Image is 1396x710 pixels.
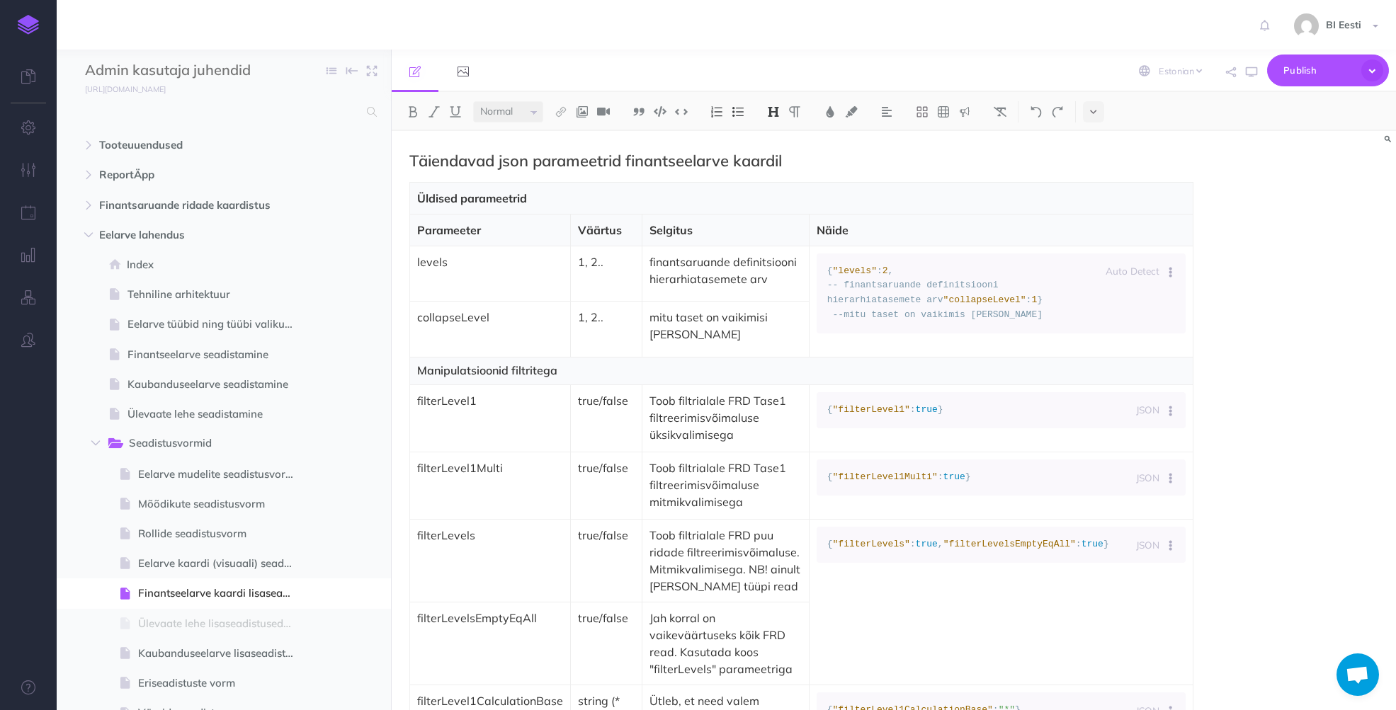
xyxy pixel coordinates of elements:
[877,265,883,276] span: :
[1031,294,1037,305] span: 1
[417,309,563,326] p: collapseLevel
[958,106,971,118] img: Callout dropdown menu button
[99,227,288,244] span: Eelarve lahendus
[1162,529,1186,561] button: Language
[649,222,802,239] p: Selgitus
[555,106,567,118] img: Link button
[407,106,419,118] img: Bold button
[675,106,688,117] img: Inline code button
[409,152,1077,169] h2: Täiendavad json parameetrid finantseelarve kaardil
[649,253,802,287] p: finantsaruande definitsiooni hierarhiatasemete arv
[1026,294,1032,305] span: :
[578,309,635,326] p: 1, 2..
[833,471,938,482] span: "filterLevel1Multi"
[417,459,563,476] p: filterLevel1Multi
[827,265,999,306] span: , -- finantsaruande definitsiooni hierarhiatasemete arv
[85,99,358,125] input: Search
[578,527,635,544] p: true/false
[578,392,635,409] p: true/false
[827,265,833,276] span: {
[417,222,563,239] p: Parameeter
[937,106,950,118] img: Create table button
[597,106,610,118] img: Add video button
[449,106,462,118] img: Underline button
[138,585,306,602] span: Finantseelarve kaardi lisaseadistused (json)
[127,346,306,363] span: Finantseelarve seadistamine
[1051,106,1064,118] img: Redo
[833,539,910,549] span: "filterLevels"
[99,137,288,154] span: Tooteuuendused
[916,404,938,415] span: true
[1103,539,1109,549] span: }
[578,609,635,626] p: true/false
[827,539,833,549] span: {
[138,555,306,572] span: Eelarve kaardi (visuaali) seadistusvorm
[943,471,965,482] span: true
[1136,539,1159,551] small: JSON
[1162,394,1186,426] button: Language
[1076,539,1082,549] span: :
[710,106,723,118] img: Ordered list button
[138,466,306,483] span: Eelarve mudelite seadistusvorm
[1294,13,1319,38] img: 9862dc5e82047a4d9ba6d08c04ce6da6.jpg
[845,106,858,118] img: Text background color button
[129,435,285,453] span: Seadistusvormid
[649,392,802,443] p: Toob filtrialale FRD Tase1 filtreerimisvõimaluse üksikvalimisega
[910,404,916,415] span: :
[127,376,306,393] span: Kaubanduseelarve seadistamine
[576,106,589,118] img: Add image button
[732,106,744,118] img: Unordered list button
[827,471,833,482] span: {
[632,106,645,118] img: Blockquote button
[417,527,563,544] p: filterLevels
[943,539,1076,549] span: "filterLevelsEmptyEqAll"
[649,309,802,343] p: mitu taset on vaikimisi [PERSON_NAME]
[654,106,666,117] img: Code block button
[827,404,833,415] span: {
[1136,403,1159,416] small: JSON
[18,15,39,35] img: logo-mark.svg
[649,527,802,595] p: Toob filtrialale FRD puu ridade filtreerimisvõimaluse. Mitmikvalimisega. NB! ainult [PERSON_NAME]...
[578,459,635,476] p: true/false
[85,60,251,81] input: Documentation Name
[127,406,306,423] span: Ülevaate lehe seadistamine
[578,222,635,239] p: Väärtus
[138,615,306,632] span: Ülevaate lehe lisaseadistused (json)
[417,190,1186,207] p: Üldised parameetrid
[833,265,877,276] span: "levels"
[138,525,306,542] span: Rollide seadistusvorm
[127,256,306,273] span: Index
[1030,106,1043,118] img: Undo
[1136,471,1159,483] small: JSON
[417,365,1186,377] h4: Manipulatsioonid filtritega
[1283,59,1354,81] span: Publish
[127,316,306,333] span: Eelarve tüübid ning tüübi valiku kriteeriumid
[788,106,801,118] img: Paragraph button
[767,106,780,118] img: Headings dropdown button
[938,539,943,549] span: ,
[1106,265,1159,277] small: Auto Detect
[428,106,441,118] img: Italic button
[1082,539,1103,549] span: true
[85,84,166,94] small: [URL][DOMAIN_NAME]
[138,675,306,692] span: Eriseadistuste vorm
[417,609,563,626] p: filterLevelsEmptyEqAll
[916,539,938,549] span: true
[417,692,563,709] p: filterLevel1CalculationBase
[417,392,563,409] p: filterLevel1
[138,645,306,662] span: Kaubanduseelarve lisaseadistused (json)
[57,81,180,96] a: [URL][DOMAIN_NAME]
[817,222,1186,239] p: Näide
[1162,462,1186,494] button: Language
[943,294,1026,305] span: "collapseLevel"
[1162,255,1186,287] button: Language
[99,197,288,214] span: Finantsaruande ridade kaardistus
[1337,653,1379,696] a: Avatud vestlus
[965,471,971,482] span: }
[1319,18,1368,31] span: BI Eesti
[994,106,1006,118] img: Clear styles button
[99,166,288,183] span: ReportÄpp
[883,265,888,276] span: 2
[127,286,306,303] span: Tehniline arhitektuur
[880,106,893,118] img: Alignment dropdown menu button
